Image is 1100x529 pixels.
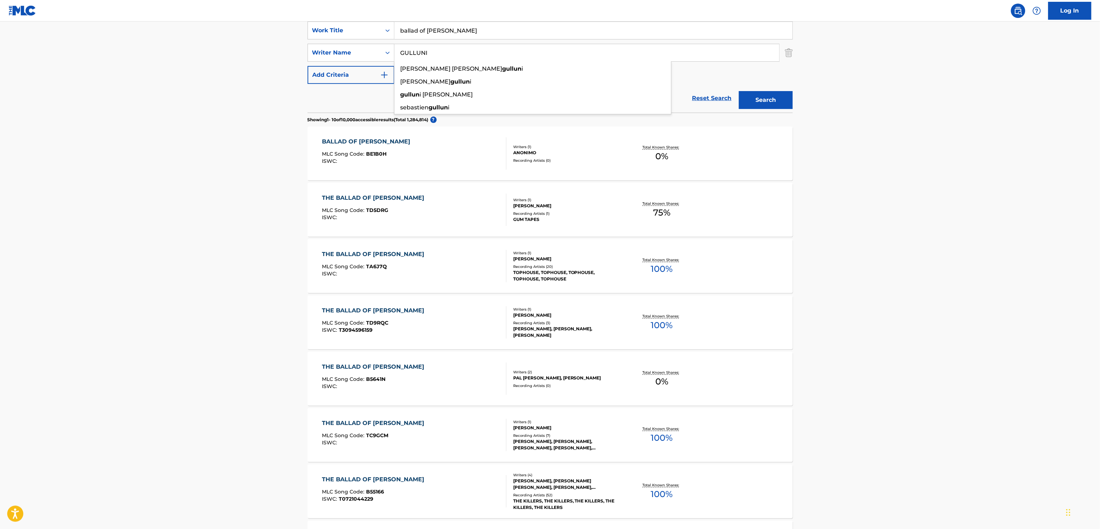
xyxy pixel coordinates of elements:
[522,65,523,72] span: i
[643,145,681,150] p: Total Known Shares:
[322,419,428,428] div: THE BALLAD OF [PERSON_NAME]
[513,498,622,511] div: THE KILLERS, THE KILLERS, THE KILLERS, THE KILLERS, THE KILLERS
[513,369,622,375] div: Writers ( 2 )
[308,66,394,84] button: Add Criteria
[655,375,668,388] span: 0 %
[322,194,428,202] div: THE BALLAD OF [PERSON_NAME]
[651,431,673,444] span: 100 %
[366,376,385,382] span: B5641N
[653,206,670,219] span: 75 %
[651,263,673,275] span: 100 %
[308,296,793,349] a: THE BALLAD OF [PERSON_NAME]MLC Song Code:TD9RQCISWC:T3094596159Writers (1)[PERSON_NAME]Recording ...
[513,250,622,256] div: Writers ( 1 )
[322,439,339,446] span: ISWC :
[322,363,428,371] div: THE BALLAD OF [PERSON_NAME]
[308,352,793,406] a: THE BALLAD OF [PERSON_NAME]MLC Song Code:B5641NISWC:Writers (2)PAL [PERSON_NAME], [PERSON_NAME]Re...
[401,91,420,98] strong: gullun
[401,65,502,72] span: [PERSON_NAME] [PERSON_NAME]
[513,478,622,491] div: [PERSON_NAME], [PERSON_NAME] [PERSON_NAME], [PERSON_NAME], [PERSON_NAME] [PERSON_NAME]
[643,257,681,263] p: Total Known Shares:
[322,475,428,484] div: THE BALLAD OF [PERSON_NAME]
[643,426,681,431] p: Total Known Shares:
[470,78,472,85] span: i
[689,90,735,106] a: Reset Search
[513,150,622,156] div: ANONIMO
[308,464,793,518] a: THE BALLAD OF [PERSON_NAME]MLC Song Code:B55166ISWC:T0721044229Writers (4)[PERSON_NAME], [PERSON_...
[339,496,373,502] span: T0721044229
[430,117,437,123] span: ?
[366,320,388,326] span: TD9RQC
[366,207,388,213] span: TD5DRG
[655,150,668,163] span: 0 %
[322,488,366,495] span: MLC Song Code :
[513,203,622,209] div: [PERSON_NAME]
[1030,4,1044,18] div: Help
[366,151,387,157] span: BE1B0H
[322,158,339,164] span: ISWC :
[513,383,622,388] div: Recording Artists ( 0 )
[429,104,448,111] strong: gullun
[322,306,428,315] div: THE BALLAD OF [PERSON_NAME]
[308,239,793,293] a: THE BALLAD OF [PERSON_NAME]MLC Song Code:TA6J7QISWC:Writers (1)[PERSON_NAME]Recording Artists (20...
[401,104,429,111] span: sebastien
[308,408,793,462] a: THE BALLAD OF [PERSON_NAME]MLC Song Code:TC9GCMISWC:Writers (1)[PERSON_NAME]Recording Artists (7)...
[322,137,414,146] div: BALLAD OF [PERSON_NAME]
[643,482,681,488] p: Total Known Shares:
[513,472,622,478] div: Writers ( 4 )
[308,117,429,123] p: Showing 1 - 10 of 10,000 accessible results (Total 1,284,814 )
[513,216,622,223] div: GUM TAPES
[448,104,450,111] span: i
[322,270,339,277] span: ISWC :
[651,488,673,501] span: 100 %
[513,211,622,216] div: Recording Artists ( 1 )
[312,26,377,35] div: Work Title
[513,326,622,339] div: [PERSON_NAME], [PERSON_NAME], [PERSON_NAME]
[1011,4,1025,18] a: Public Search
[451,78,470,85] strong: gullun
[401,78,451,85] span: [PERSON_NAME]
[513,492,622,498] div: Recording Artists ( 52 )
[1048,2,1091,20] a: Log In
[322,263,366,270] span: MLC Song Code :
[739,91,793,109] button: Search
[513,197,622,203] div: Writers ( 1 )
[308,183,793,237] a: THE BALLAD OF [PERSON_NAME]MLC Song Code:TD5DRGISWC:Writers (1)[PERSON_NAME]Recording Artists (1)...
[9,5,36,16] img: MLC Logo
[322,214,339,221] span: ISWC :
[380,71,389,79] img: 9d2ae6d4665cec9f34b9.svg
[513,425,622,431] div: [PERSON_NAME]
[312,48,377,57] div: Writer Name
[513,375,622,381] div: PAL [PERSON_NAME], [PERSON_NAME]
[322,383,339,389] span: ISWC :
[308,127,793,180] a: BALLAD OF [PERSON_NAME]MLC Song Code:BE1B0HISWC:Writers (1)ANONIMORecording Artists (0)Total Know...
[1066,502,1071,523] div: Drag
[322,207,366,213] span: MLC Song Code :
[366,432,388,439] span: TC9GCM
[339,327,373,333] span: T3094596159
[643,370,681,375] p: Total Known Shares:
[513,264,622,269] div: Recording Artists ( 20 )
[1014,6,1022,15] img: search
[322,320,366,326] span: MLC Song Code :
[1033,6,1041,15] img: help
[420,91,473,98] span: i [PERSON_NAME]
[1064,495,1100,529] iframe: Chat Widget
[322,327,339,333] span: ISWC :
[513,320,622,326] div: Recording Artists ( 3 )
[651,319,673,332] span: 100 %
[785,44,793,62] img: Delete Criterion
[513,269,622,282] div: TOPHOUSE, TOPHOUSE, TOPHOUSE, TOPHOUSE, TOPHOUSE
[513,438,622,451] div: [PERSON_NAME], [PERSON_NAME], [PERSON_NAME], [PERSON_NAME], [PERSON_NAME]
[366,488,384,495] span: B55166
[643,313,681,319] p: Total Known Shares:
[322,496,339,502] span: ISWC :
[308,22,793,113] form: Search Form
[513,307,622,312] div: Writers ( 1 )
[322,432,366,439] span: MLC Song Code :
[502,65,522,72] strong: gullun
[513,158,622,163] div: Recording Artists ( 0 )
[322,376,366,382] span: MLC Song Code :
[643,201,681,206] p: Total Known Shares:
[322,250,428,259] div: THE BALLAD OF [PERSON_NAME]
